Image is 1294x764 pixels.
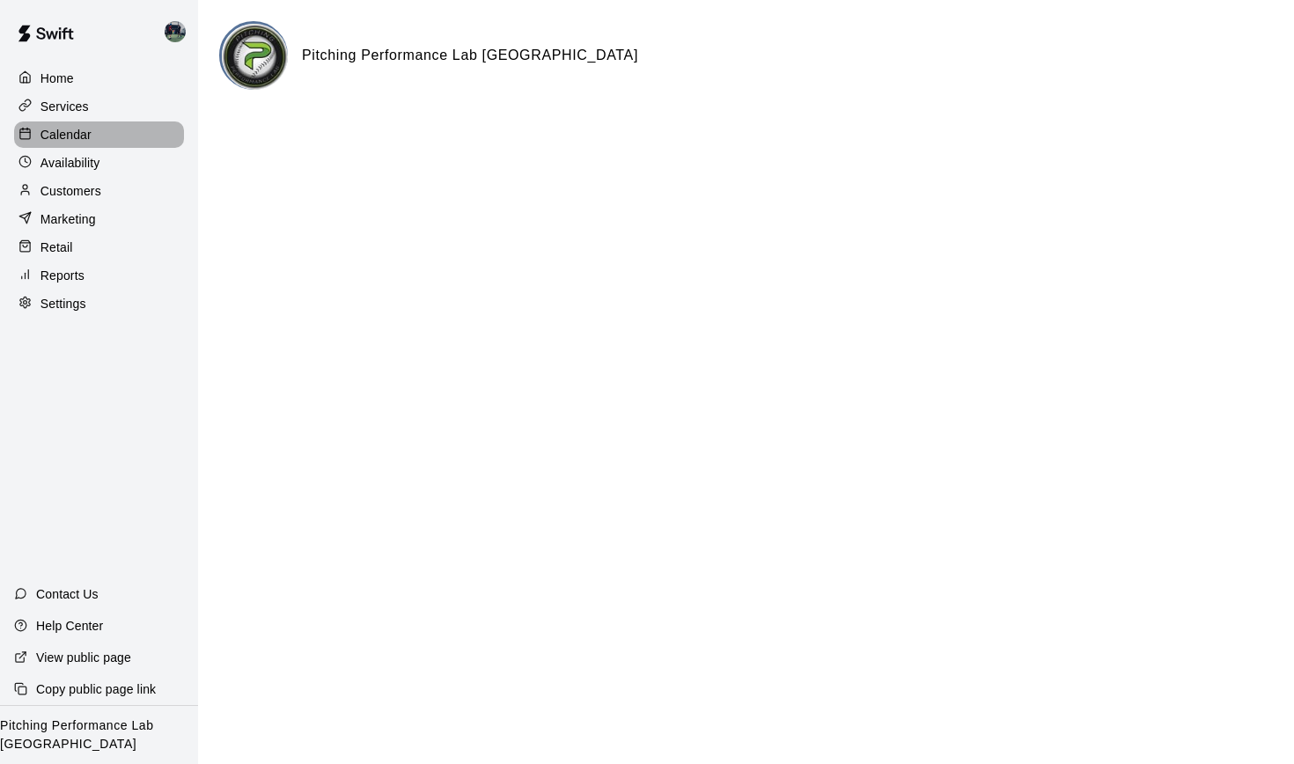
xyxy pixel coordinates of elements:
[14,206,184,232] a: Marketing
[14,93,184,120] a: Services
[40,210,96,228] p: Marketing
[36,585,99,603] p: Contact Us
[40,154,100,172] p: Availability
[165,21,186,42] img: Kevin Greene
[36,649,131,666] p: View public page
[40,126,92,143] p: Calendar
[161,14,198,49] div: Kevin Greene
[40,267,85,284] p: Reports
[36,617,103,635] p: Help Center
[14,65,184,92] a: Home
[14,234,184,261] a: Retail
[302,44,638,67] h6: Pitching Performance Lab [GEOGRAPHIC_DATA]
[14,121,184,148] a: Calendar
[40,182,101,200] p: Customers
[14,290,184,317] a: Settings
[222,24,288,90] img: Pitching Performance Lab Louisville logo
[14,178,184,204] a: Customers
[40,70,74,87] p: Home
[40,98,89,115] p: Services
[36,680,156,698] p: Copy public page link
[14,262,184,289] a: Reports
[40,239,73,256] p: Retail
[40,295,86,312] p: Settings
[14,150,184,176] a: Availability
